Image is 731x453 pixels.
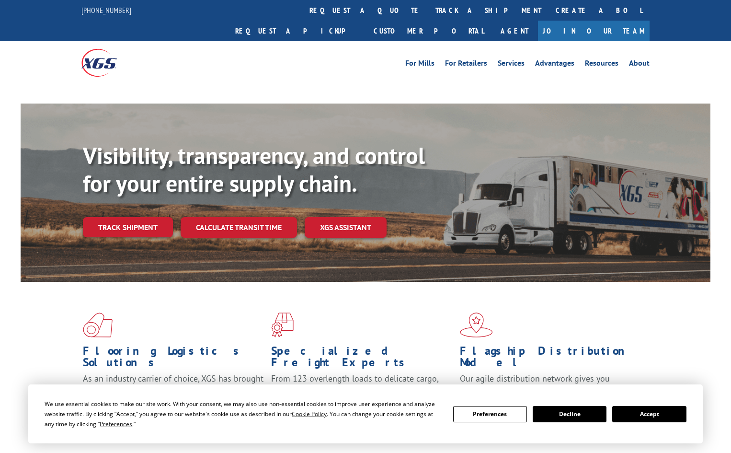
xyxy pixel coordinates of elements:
[292,410,327,418] span: Cookie Policy
[460,313,493,337] img: xgs-icon-flagship-distribution-model-red
[629,59,650,70] a: About
[83,373,263,407] span: As an industry carrier of choice, XGS has brought innovation and dedication to flooring logistics...
[83,217,173,237] a: Track shipment
[460,345,641,373] h1: Flagship Distribution Model
[453,406,527,422] button: Preferences
[445,59,487,70] a: For Retailers
[271,345,452,373] h1: Specialized Freight Experts
[405,59,434,70] a: For Mills
[498,59,525,70] a: Services
[45,399,441,429] div: We use essential cookies to make our site work. With your consent, we may also use non-essential ...
[538,21,650,41] a: Join Our Team
[271,313,294,337] img: xgs-icon-focused-on-flooring-red
[585,59,618,70] a: Resources
[460,373,636,395] span: Our agile distribution network gives you nationwide inventory management on demand.
[491,21,538,41] a: Agent
[228,21,366,41] a: Request a pickup
[100,420,132,428] span: Preferences
[271,373,452,416] p: From 123 overlength loads to delicate cargo, our experienced staff knows the best way to move you...
[81,5,131,15] a: [PHONE_NUMBER]
[83,345,264,373] h1: Flooring Logistics Solutions
[305,217,387,238] a: XGS ASSISTANT
[533,406,606,422] button: Decline
[612,406,686,422] button: Accept
[181,217,297,238] a: Calculate transit time
[535,59,574,70] a: Advantages
[83,313,113,337] img: xgs-icon-total-supply-chain-intelligence-red
[366,21,491,41] a: Customer Portal
[83,140,425,198] b: Visibility, transparency, and control for your entire supply chain.
[28,384,703,443] div: Cookie Consent Prompt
